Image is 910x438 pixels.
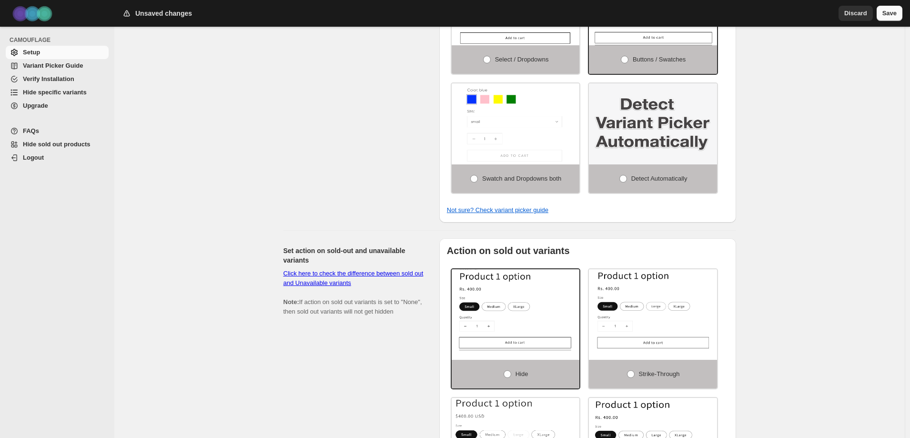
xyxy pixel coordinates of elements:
h2: Unsaved changes [135,9,192,18]
img: Strike-through [589,269,717,350]
a: Not sure? Check variant picker guide [447,206,548,214]
span: Discard [844,9,867,18]
button: Discard [839,6,873,21]
span: Swatch and Dropdowns both [482,175,561,182]
img: Swatch and Dropdowns both [452,83,580,164]
span: Select / Dropdowns [495,56,549,63]
a: Logout [6,151,109,164]
span: Buttons / Swatches [633,56,686,63]
span: Hide specific variants [23,89,87,96]
a: Setup [6,46,109,59]
span: Detect Automatically [631,175,688,182]
a: FAQs [6,124,109,138]
a: Hide specific variants [6,86,109,99]
a: Variant Picker Guide [6,59,109,72]
span: FAQs [23,127,39,134]
span: Hide [516,370,528,377]
span: Setup [23,49,40,56]
span: Upgrade [23,102,48,109]
a: Hide sold out products [6,138,109,151]
b: Note: [283,298,299,306]
span: CAMOUFLAGE [10,36,110,44]
span: Save [882,9,897,18]
b: Action on sold out variants [447,245,570,256]
span: Verify Installation [23,75,74,82]
h2: Set action on sold-out and unavailable variants [283,246,424,265]
span: Logout [23,154,44,161]
a: Upgrade [6,99,109,112]
img: Detect Automatically [589,83,717,164]
a: Verify Installation [6,72,109,86]
span: Variant Picker Guide [23,62,83,69]
span: If action on sold out variants is set to "None", then sold out variants will not get hidden [283,270,424,315]
span: Hide sold out products [23,141,91,148]
button: Save [877,6,902,21]
img: Hide [452,269,580,350]
span: Strike-through [639,370,680,377]
a: Click here to check the difference between sold out and Unavailable variants [283,270,424,286]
